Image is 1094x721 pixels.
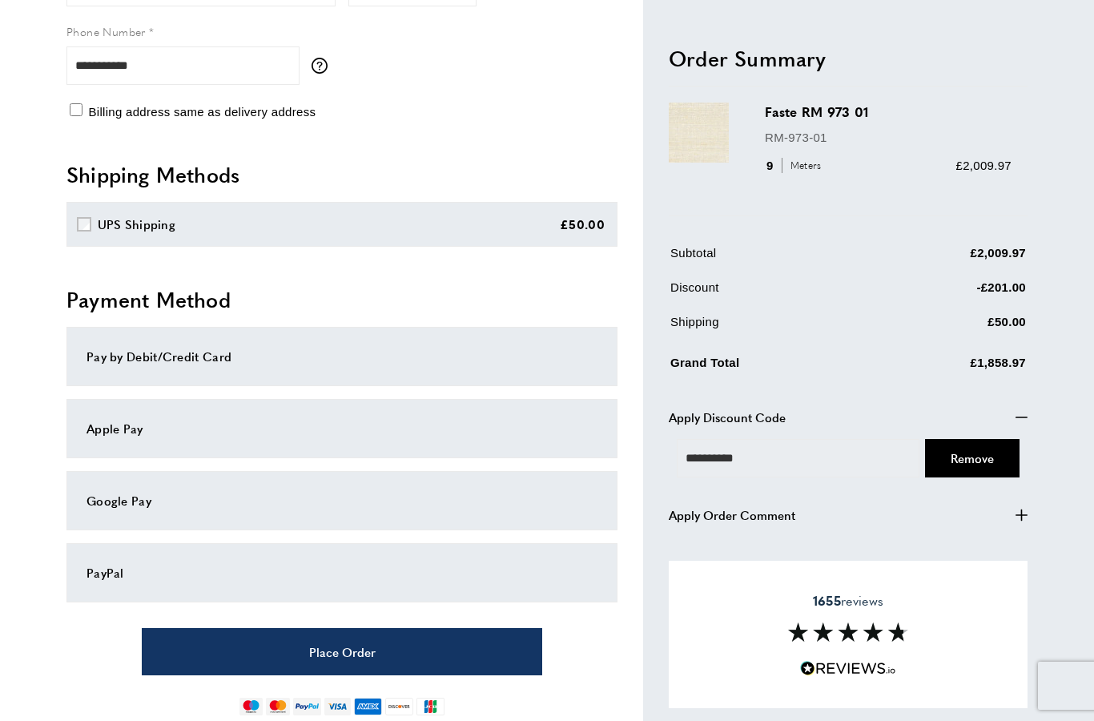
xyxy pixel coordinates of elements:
span: £2,009.97 [956,158,1012,171]
input: Billing address same as delivery address [70,103,82,116]
div: 9 [765,155,827,175]
div: Apple Pay [86,419,597,438]
img: jcb [416,698,444,715]
strong: 1655 [813,591,841,610]
td: Shipping [670,312,867,343]
div: Pay by Debit/Credit Card [86,347,597,366]
button: More information [312,58,336,74]
h2: Payment Method [66,285,617,314]
h3: Faste RM 973 01 [765,103,1012,121]
span: Billing address same as delivery address [88,105,316,119]
h2: Shipping Methods [66,160,617,189]
img: Reviews.io 5 stars [800,661,896,676]
img: american-express [354,698,382,715]
img: mastercard [266,698,289,715]
h2: Order Summary [669,43,1028,72]
div: PayPal [86,563,597,582]
button: Place Order [142,628,542,675]
span: reviews [813,593,883,609]
td: £1,858.97 [868,349,1026,384]
td: -£201.00 [868,277,1026,308]
button: Cancel Coupon [925,438,1020,477]
td: £2,009.97 [868,243,1026,274]
img: Faste RM 973 01 [669,103,729,163]
span: Apply Order Comment [669,505,795,524]
div: £50.00 [560,215,605,234]
td: £50.00 [868,312,1026,343]
span: Phone Number [66,23,146,39]
img: visa [324,698,351,715]
div: Google Pay [86,491,597,510]
img: maestro [239,698,263,715]
img: Reviews section [788,622,908,642]
img: discover [385,698,413,715]
span: Cancel Coupon [951,449,994,465]
span: Meters [782,158,826,173]
td: Subtotal [670,243,867,274]
img: paypal [293,698,321,715]
span: Apply Discount Code [669,407,786,426]
td: Grand Total [670,349,867,384]
div: UPS Shipping [98,215,176,234]
td: Discount [670,277,867,308]
p: RM-973-01 [765,127,1012,147]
